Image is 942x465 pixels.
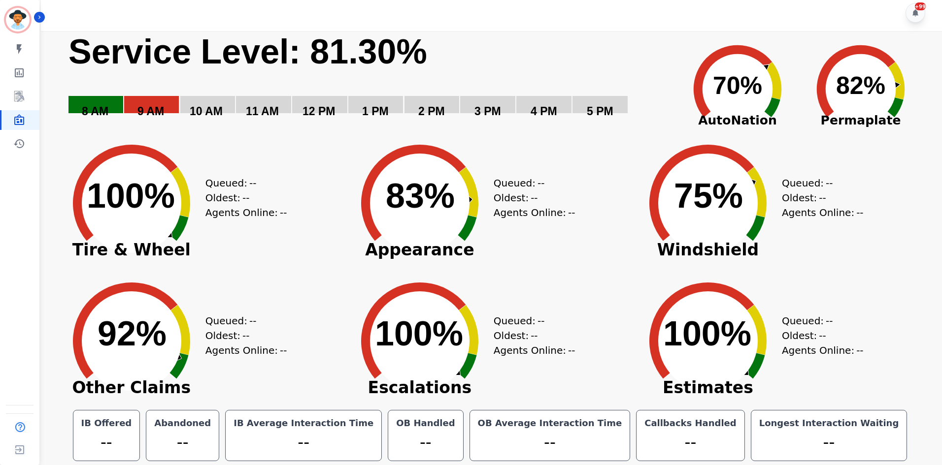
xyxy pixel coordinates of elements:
span: -- [819,190,826,205]
text: Service Level: 81.30% [68,32,427,71]
div: -- [757,430,901,455]
text: 70% [713,72,762,99]
span: -- [819,328,826,343]
span: Tire & Wheel [58,245,205,255]
text: 1 PM [362,105,389,118]
text: 100% [663,314,751,353]
div: Abandoned [152,416,213,430]
div: -- [394,430,457,455]
text: 92% [98,314,167,353]
span: Escalations [346,383,494,393]
span: -- [856,205,863,220]
span: AutoNation [676,111,799,130]
span: -- [280,205,287,220]
span: -- [242,190,249,205]
span: -- [568,343,575,358]
div: Callbacks Handled [642,416,739,430]
div: Oldest: [782,328,856,343]
span: -- [531,190,538,205]
div: -- [152,430,213,455]
div: OB Handled [394,416,457,430]
span: Appearance [346,245,494,255]
text: 9 AM [137,105,164,118]
span: Permaplate [799,111,922,130]
text: 75% [674,177,743,215]
span: -- [242,328,249,343]
span: -- [531,328,538,343]
div: Agents Online: [494,343,577,358]
span: Estimates [634,383,782,393]
div: Longest Interaction Waiting [757,416,901,430]
text: 5 PM [587,105,613,118]
span: Windshield [634,245,782,255]
span: -- [826,313,833,328]
div: IB Average Interaction Time [232,416,375,430]
text: 12 PM [303,105,335,118]
div: Agents Online: [782,205,866,220]
div: Queued: [494,176,568,190]
div: Queued: [205,176,279,190]
text: 3 PM [474,105,501,118]
text: 11 AM [246,105,279,118]
div: Oldest: [205,190,279,205]
div: Oldest: [494,328,568,343]
div: Agents Online: [205,343,289,358]
div: Queued: [782,313,856,328]
div: +99 [915,2,926,10]
img: Bordered avatar [6,8,30,31]
div: Agents Online: [782,343,866,358]
div: Queued: [494,313,568,328]
div: Agents Online: [494,205,577,220]
span: -- [568,205,575,220]
text: 100% [87,177,175,215]
svg: Service Level: 0% [67,31,674,132]
div: Agents Online: [205,205,289,220]
div: OB Average Interaction Time [476,416,624,430]
text: 83% [386,177,455,215]
div: -- [79,430,134,455]
div: Queued: [782,176,856,190]
span: -- [249,176,256,190]
text: 4 PM [531,105,557,118]
span: -- [280,343,287,358]
div: Oldest: [782,190,856,205]
div: Oldest: [494,190,568,205]
text: 100% [375,314,463,353]
span: -- [856,343,863,358]
div: Oldest: [205,328,279,343]
text: 2 PM [418,105,445,118]
div: -- [232,430,375,455]
span: -- [826,176,833,190]
text: 10 AM [190,105,223,118]
span: -- [538,313,544,328]
text: 8 AM [82,105,108,118]
span: -- [538,176,544,190]
div: -- [476,430,624,455]
div: Queued: [205,313,279,328]
span: -- [249,313,256,328]
div: IB Offered [79,416,134,430]
span: Other Claims [58,383,205,393]
text: 82% [836,72,885,99]
div: -- [642,430,739,455]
